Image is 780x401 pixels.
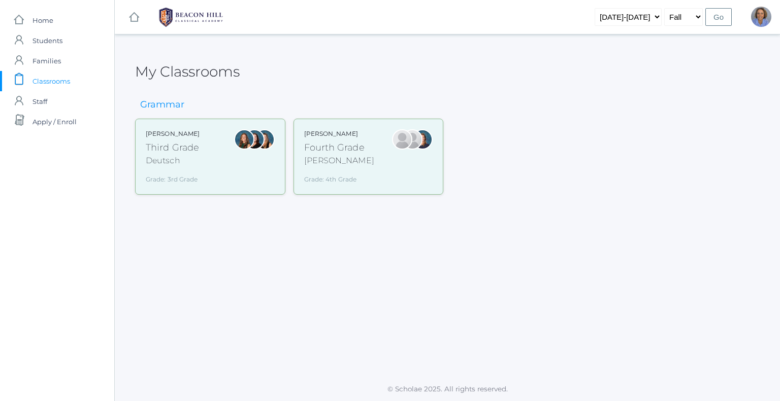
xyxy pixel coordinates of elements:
[234,129,254,150] div: Andrea Deutsch
[135,100,189,110] h3: Grammar
[153,5,229,30] img: 1_BHCALogos-05.png
[115,384,780,394] p: © Scholae 2025. All rights reserved.
[135,64,240,80] h2: My Classrooms
[304,129,374,138] div: [PERSON_NAME]
[32,112,77,132] span: Apply / Enroll
[32,51,61,71] span: Families
[32,91,47,112] span: Staff
[304,141,374,155] div: Fourth Grade
[146,155,200,167] div: Deutsch
[304,171,374,184] div: Grade: 4th Grade
[244,129,265,150] div: Katie Watters
[392,129,412,150] div: Lydia Chaffin
[304,155,374,167] div: [PERSON_NAME]
[146,129,200,138] div: [PERSON_NAME]
[254,129,275,150] div: Juliana Fowler
[32,71,70,91] span: Classrooms
[32,10,53,30] span: Home
[146,141,200,155] div: Third Grade
[146,171,200,184] div: Grade: 3rd Grade
[402,129,422,150] div: Heather Porter
[412,129,433,150] div: Ellie Bradley
[32,30,62,51] span: Students
[705,8,732,26] input: Go
[751,7,771,27] div: Sandra Velasquez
